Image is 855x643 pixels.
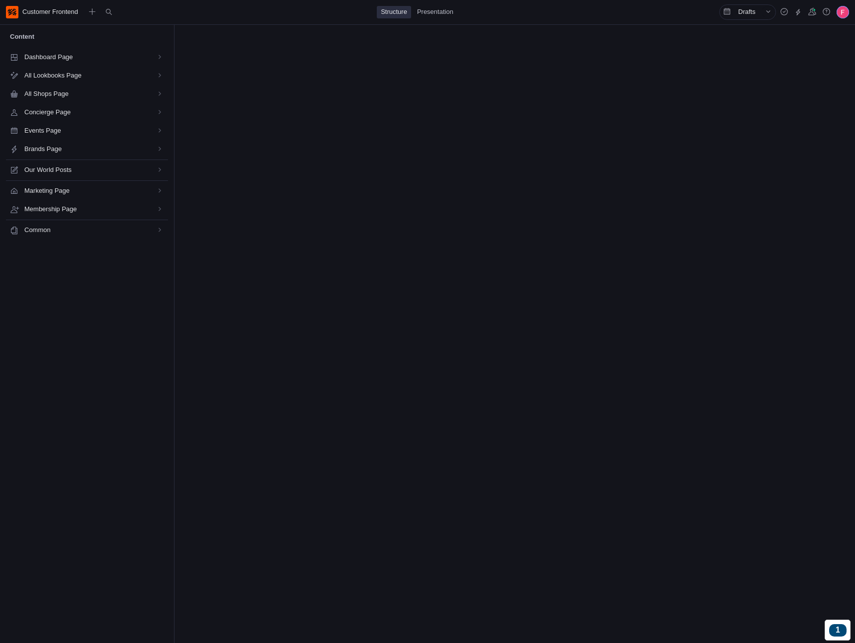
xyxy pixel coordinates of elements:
[377,6,411,18] a: Structure
[6,86,168,102] a: All Shops Page
[6,6,82,18] a: Customer Frontend
[738,7,756,17] span: Drafts
[806,6,818,18] button: Global presence
[6,49,168,66] a: Dashboard Page
[820,6,833,18] button: Help and resources
[24,226,144,235] span: Common
[837,6,849,18] div: Fernando Rodriguez
[24,186,144,196] span: Marketing Page
[381,7,407,17] span: Structure
[24,165,144,175] span: Our World Posts
[6,222,168,239] a: Common
[86,6,98,18] button: Create new document
[417,7,453,17] span: Presentation
[6,68,168,84] a: All Lookbooks Page
[6,123,168,139] a: Events Page
[6,49,168,241] ul: Content
[6,162,168,178] a: Our World Posts
[6,141,168,158] a: Brands Page
[6,201,168,218] a: Membership Page
[102,6,115,18] button: Open search
[6,104,168,121] a: Concierge Page
[24,53,144,62] span: Dashboard Page
[24,126,144,136] span: Events Page
[24,205,144,214] span: Membership Page
[6,183,168,199] a: Marketing Page
[24,89,144,99] span: All Shops Page
[10,32,34,42] span: Content
[24,145,144,154] span: Brands Page
[413,6,457,18] a: Presentation
[24,71,144,80] span: All Lookbooks Page
[22,7,78,17] span: Customer Frontend
[24,108,144,117] span: Concierge Page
